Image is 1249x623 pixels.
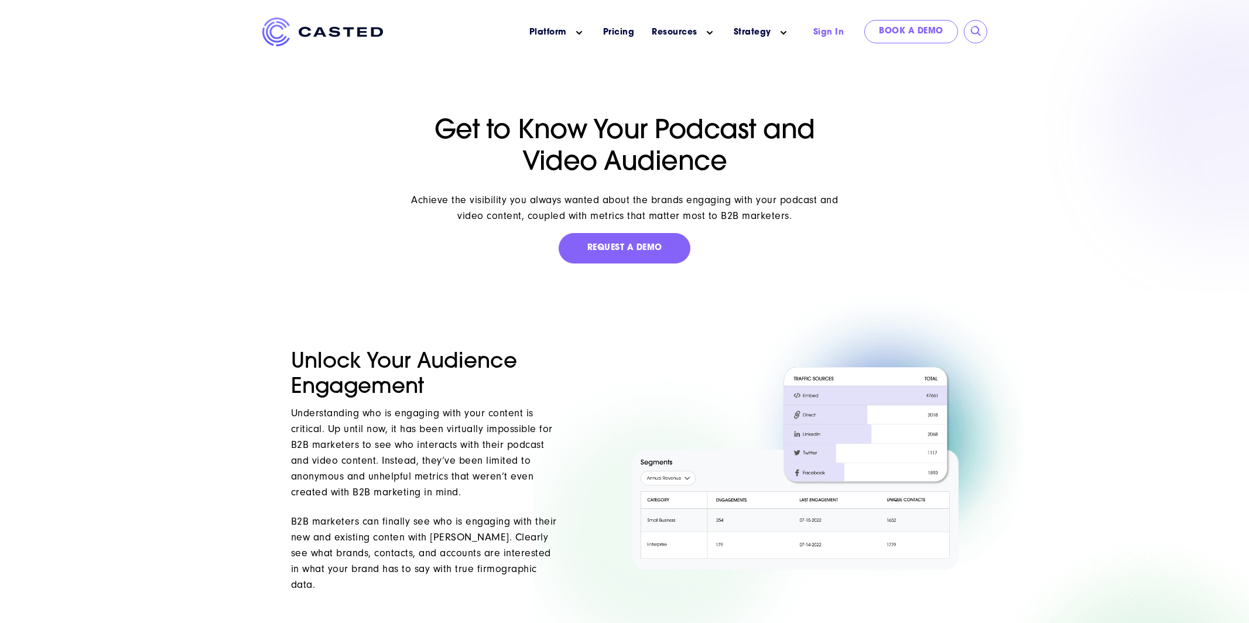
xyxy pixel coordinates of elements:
img: 2022Website _ Traffic Sources_Channels [632,367,959,570]
a: Platform [529,26,567,39]
input: Submit [970,26,982,37]
img: Casted_Logo_Horizontal_FullColor_PUR_BLUE [262,18,383,46]
a: Sign In [799,20,859,45]
p: B2B marketers can finally see who is engaging with their new and existing conten with [PERSON_NAM... [291,514,561,593]
a: Request a Demo [559,233,690,263]
nav: Main menu [401,18,799,47]
p: Understanding who is engaging with your content is critical. Up until now, it has been virtually ... [291,405,561,500]
a: Resources [652,26,697,39]
a: Pricing [603,26,635,39]
h2: Unlock Your Audience Engagement [291,350,561,400]
div: Achieve the visibility you always wanted about the brands engaging with your podcast and video co... [405,192,845,224]
a: Strategy [734,26,771,39]
a: Book a Demo [864,20,958,43]
h1: Get to Know Your Podcast and Video Audience [405,116,845,179]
